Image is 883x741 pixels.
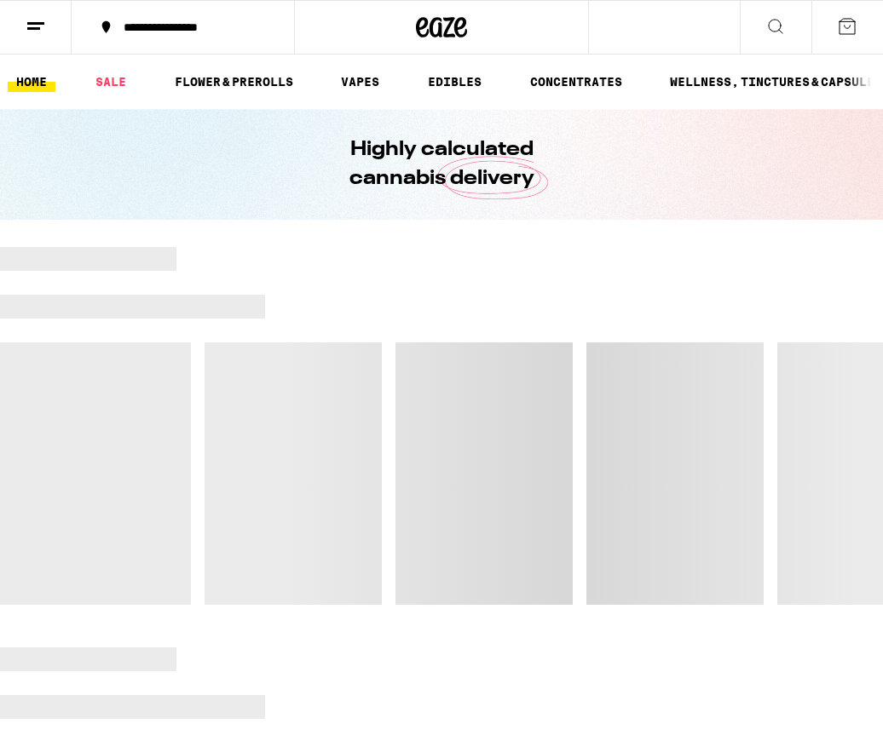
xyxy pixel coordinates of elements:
a: EDIBLES [419,72,490,92]
a: VAPES [332,72,388,92]
h1: Highly calculated cannabis delivery [301,135,582,193]
a: HOME [8,72,55,92]
a: FLOWER & PREROLLS [166,72,302,92]
a: SALE [87,72,135,92]
a: CONCENTRATES [522,72,631,92]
